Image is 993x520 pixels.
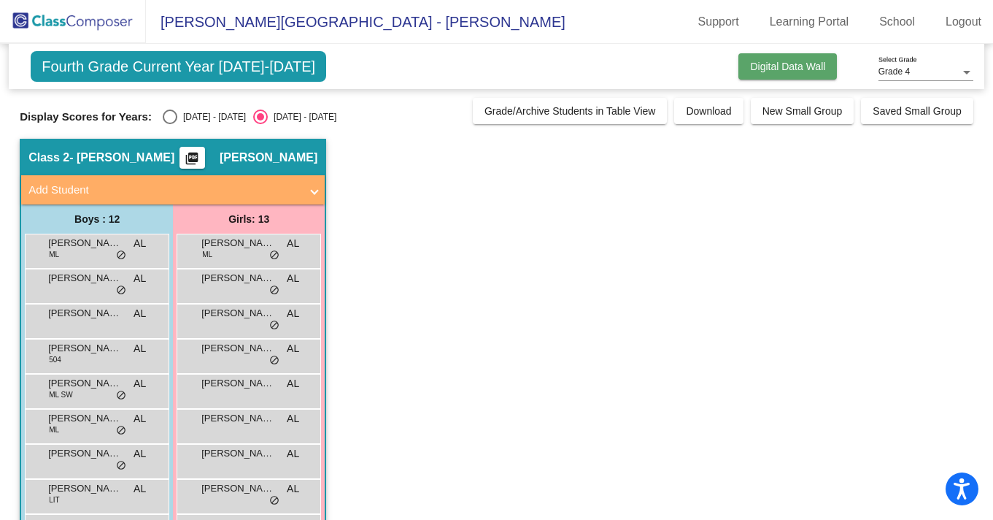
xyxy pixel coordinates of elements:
[134,236,146,251] span: AL
[134,271,146,286] span: AL
[287,341,299,356] span: AL
[146,10,565,34] span: [PERSON_NAME][GEOGRAPHIC_DATA] - [PERSON_NAME]
[201,306,274,321] span: [PERSON_NAME]
[28,150,69,165] span: Class 2
[49,424,59,435] span: ML
[48,446,121,461] span: [PERSON_NAME] ([PERSON_NAME]) [PERSON_NAME]
[287,271,299,286] span: AL
[873,105,961,117] span: Saved Small Group
[134,446,146,462] span: AL
[177,110,246,123] div: [DATE] - [DATE]
[116,460,126,472] span: do_not_disturb_alt
[287,236,299,251] span: AL
[201,376,274,391] span: [PERSON_NAME]
[687,10,751,34] a: Support
[201,411,274,426] span: [PERSON_NAME]
[116,285,126,297] span: do_not_disturb_alt
[861,98,973,124] button: Saved Small Group
[269,285,279,297] span: do_not_disturb_alt
[134,306,146,321] span: AL
[686,105,731,117] span: Download
[134,376,146,391] span: AL
[49,389,72,400] span: ML SW
[750,61,825,72] span: Digital Data Wall
[269,495,279,507] span: do_not_disturb_alt
[202,249,212,260] span: ML
[201,341,274,356] span: [PERSON_NAME]
[674,98,743,124] button: Download
[48,411,121,426] span: [PERSON_NAME]
[116,250,126,261] span: do_not_disturb_alt
[287,306,299,321] span: AL
[163,110,336,124] mat-radio-group: Select an option
[287,376,299,391] span: AL
[48,376,121,391] span: [PERSON_NAME]
[758,10,861,34] a: Learning Portal
[868,10,927,34] a: School
[21,175,325,204] mat-expansion-panel-header: Add Student
[69,150,174,165] span: - [PERSON_NAME]
[878,66,910,77] span: Grade 4
[116,425,126,437] span: do_not_disturb_alt
[183,151,201,172] mat-icon: picture_as_pdf
[473,98,668,124] button: Grade/Archive Students in Table View
[48,236,121,251] span: [PERSON_NAME]
[287,481,299,497] span: AL
[28,182,300,199] mat-panel-title: Add Student
[21,204,173,234] div: Boys : 12
[287,446,299,462] span: AL
[934,10,993,34] a: Logout
[220,150,317,165] span: [PERSON_NAME]
[268,110,336,123] div: [DATE] - [DATE]
[116,390,126,402] span: do_not_disturb_alt
[179,147,205,169] button: Print Students Details
[49,494,59,505] span: LIT
[751,98,854,124] button: New Small Group
[20,110,152,123] span: Display Scores for Years:
[134,411,146,427] span: AL
[49,354,61,365] span: 504
[269,250,279,261] span: do_not_disturb_alt
[48,271,121,286] span: [PERSON_NAME]
[201,481,274,496] span: [PERSON_NAME]
[269,320,279,332] span: do_not_disturb_alt
[484,105,656,117] span: Grade/Archive Students in Table View
[762,105,843,117] span: New Small Group
[48,306,121,321] span: [PERSON_NAME]
[287,411,299,427] span: AL
[134,481,146,497] span: AL
[738,53,837,80] button: Digital Data Wall
[48,341,121,356] span: [PERSON_NAME]
[201,271,274,286] span: [PERSON_NAME]
[49,249,59,260] span: ML
[269,355,279,367] span: do_not_disturb_alt
[201,446,274,461] span: [PERSON_NAME]
[173,204,325,234] div: Girls: 13
[48,481,121,496] span: [PERSON_NAME]
[134,341,146,356] span: AL
[201,236,274,251] span: [PERSON_NAME]
[31,51,326,82] span: Fourth Grade Current Year [DATE]-[DATE]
